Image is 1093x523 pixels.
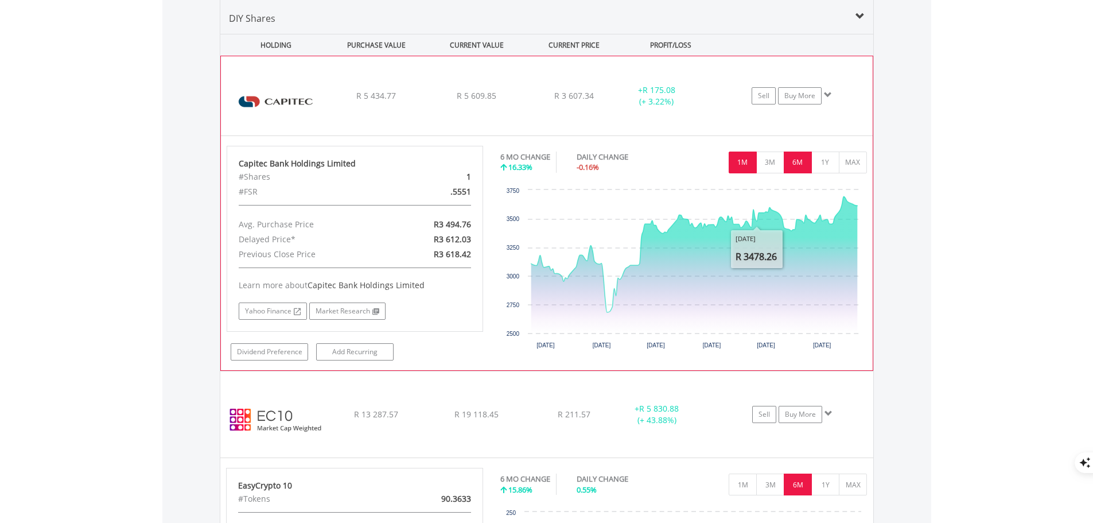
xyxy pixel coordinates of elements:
span: R3 494.76 [434,219,471,230]
div: Previous Close Price [230,247,396,262]
div: CURRENT PRICE [528,34,619,56]
div: Learn more about [239,280,472,291]
img: EQU.ZA.CPI.png [227,71,325,133]
span: R 19 118.45 [454,409,499,420]
button: 1Y [811,474,839,495]
a: Sell [752,406,776,423]
text: 2500 [507,331,520,337]
a: Buy More [778,87,822,104]
div: Capitec Bank Holdings Limited [239,158,472,169]
a: Market Research [309,303,386,320]
text: 250 [506,510,516,516]
a: Buy More [779,406,822,423]
span: -0.16% [577,162,599,172]
a: Dividend Preference [231,343,308,361]
text: [DATE] [593,342,611,348]
div: DAILY CHANGE [577,474,668,485]
a: Sell [752,87,776,104]
text: [DATE] [536,342,555,348]
div: #Tokens [230,491,396,506]
text: [DATE] [813,342,831,348]
button: 6M [784,152,812,173]
div: #FSR [230,184,396,199]
div: HOLDING [221,34,325,56]
div: PROFIT/LOSS [622,34,720,56]
button: MAX [839,474,867,495]
div: 6 MO CHANGE [500,474,550,485]
div: Chart. Highcharts interactive chart. [500,184,867,357]
span: R 5 434.77 [356,90,396,101]
text: [DATE] [647,342,665,348]
div: DAILY CHANGE [577,152,668,162]
span: 0.55% [577,485,597,495]
button: 1M [729,474,757,495]
div: 1 [396,169,480,184]
span: R 175.08 [643,84,675,95]
button: 1Y [811,152,839,173]
div: + (+ 3.22%) [613,84,699,107]
span: 16.33% [508,162,532,172]
div: CURRENT VALUE [428,34,526,56]
button: 1M [729,152,757,173]
span: R3 612.03 [434,234,471,245]
button: 3M [756,474,784,495]
text: 3750 [507,188,520,194]
text: 3500 [507,216,520,222]
div: .5551 [396,184,480,199]
span: Capitec Bank Holdings Limited [308,280,425,290]
div: EasyCrypto 10 [238,480,471,491]
button: 3M [756,152,784,173]
text: 3000 [507,273,520,280]
text: [DATE] [703,342,721,348]
span: 15.86% [508,485,532,495]
span: R3 618.42 [434,249,471,259]
a: Yahoo Finance [239,303,307,320]
div: #Shares [230,169,396,184]
svg: Interactive chart [500,184,866,357]
span: R 5 830.88 [639,403,679,414]
a: Add Recurring [316,343,394,361]
div: 6 MO CHANGE [500,152,550,162]
button: 6M [784,474,812,495]
text: 2750 [507,302,520,308]
span: R 5 609.85 [457,90,496,101]
text: 3250 [507,245,520,251]
span: R 3 607.34 [554,90,594,101]
div: + (+ 43.88%) [614,403,701,426]
div: PURCHASE VALUE [328,34,426,56]
img: EC10.EC.EC10.png [226,386,325,455]
div: Avg. Purchase Price [230,217,396,232]
div: 90.3633 [396,491,479,506]
span: R 211.57 [558,409,590,420]
span: DIY Shares [229,12,275,25]
text: [DATE] [757,342,775,348]
span: R 13 287.57 [354,409,398,420]
button: MAX [839,152,867,173]
div: Delayed Price* [230,232,396,247]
